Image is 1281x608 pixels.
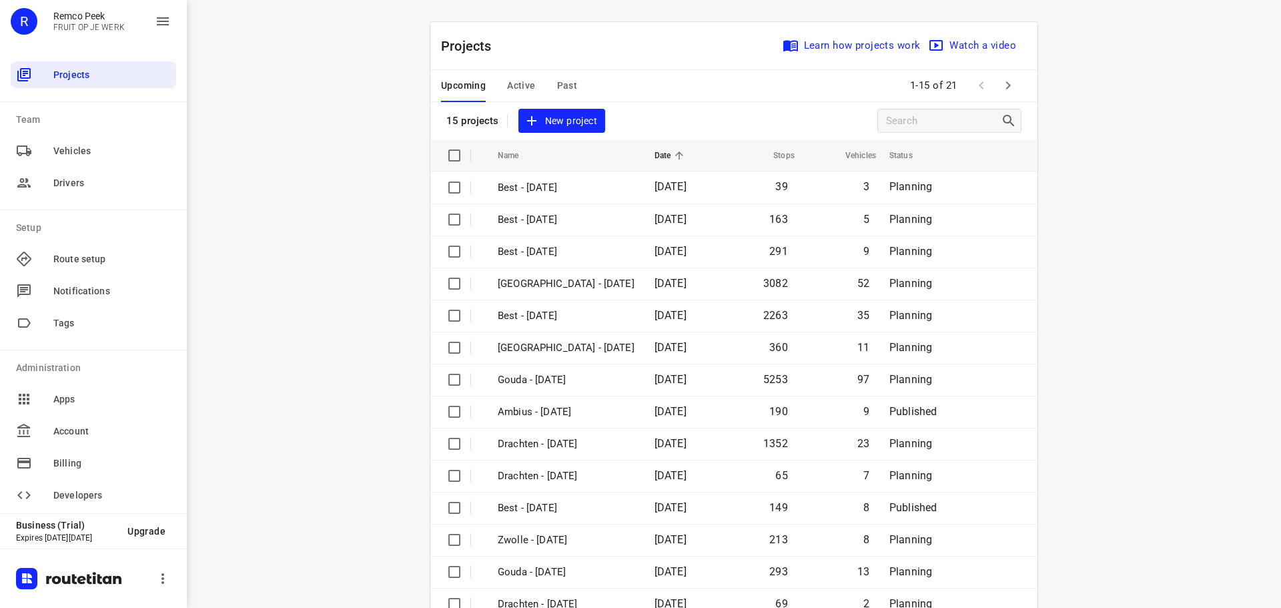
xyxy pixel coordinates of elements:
p: Best - Friday [498,501,634,516]
p: Remco Peek [53,11,125,21]
span: Status [889,147,930,164]
span: 13 [857,565,869,578]
p: Zwolle - Monday [498,276,634,292]
p: Ambius - Monday [498,404,634,420]
span: Vehicles [53,144,171,158]
p: Best - Monday [498,308,634,324]
p: Drachten - Monday [498,436,634,452]
button: Upgrade [117,519,176,543]
span: [DATE] [655,309,687,322]
span: 291 [769,245,788,258]
div: Notifications [11,278,176,304]
span: Next Page [995,72,1021,99]
div: R [11,8,37,35]
p: Gouda - Friday [498,565,634,580]
p: Antwerpen - Monday [498,340,634,356]
span: Projects [53,68,171,82]
span: Date [655,147,689,164]
span: Previous Page [968,72,995,99]
span: [DATE] [655,469,687,482]
p: FRUIT OP JE WERK [53,23,125,32]
span: 3082 [763,277,788,290]
span: Billing [53,457,171,471]
span: Planning [889,309,932,322]
span: [DATE] [655,501,687,514]
span: Planning [889,469,932,482]
span: 8 [863,501,869,514]
span: [DATE] [655,180,687,193]
div: Billing [11,450,176,477]
span: 8 [863,533,869,546]
p: Business (Trial) [16,520,117,531]
span: 9 [863,245,869,258]
span: Past [557,77,578,94]
span: [DATE] [655,405,687,418]
p: Team [16,113,176,127]
span: [DATE] [655,373,687,386]
span: 3 [863,180,869,193]
span: Planning [889,180,932,193]
p: Best - Thursday [498,212,634,228]
span: Planning [889,533,932,546]
span: Apps [53,392,171,406]
span: Route setup [53,252,171,266]
span: Planning [889,565,932,578]
p: Administration [16,361,176,375]
span: Drivers [53,176,171,190]
span: 360 [769,341,788,354]
span: 39 [775,180,787,193]
span: Published [889,501,937,514]
div: Route setup [11,246,176,272]
span: [DATE] [655,533,687,546]
span: Planning [889,437,932,450]
div: Drivers [11,170,176,196]
span: 5253 [763,373,788,386]
span: Planning [889,245,932,258]
p: Best - Tuesday [498,244,634,260]
p: Drachten - Friday [498,469,634,484]
span: Planning [889,341,932,354]
div: Developers [11,482,176,509]
span: Developers [53,489,171,503]
span: Tags [53,316,171,330]
span: [DATE] [655,341,687,354]
span: 7 [863,469,869,482]
span: 149 [769,501,788,514]
span: Active [507,77,535,94]
span: Planning [889,373,932,386]
span: [DATE] [655,245,687,258]
span: 190 [769,405,788,418]
span: Stops [756,147,795,164]
span: [DATE] [655,277,687,290]
span: 5 [863,213,869,226]
div: Tags [11,310,176,336]
p: Zwolle - Friday [498,533,634,548]
span: Planning [889,277,932,290]
p: Best - Friday [498,180,634,196]
p: Expires [DATE][DATE] [16,533,117,543]
button: New project [518,109,605,133]
span: 293 [769,565,788,578]
p: Gouda - Monday [498,372,634,388]
div: Projects [11,61,176,88]
span: Published [889,405,937,418]
span: [DATE] [655,213,687,226]
p: 15 projects [446,115,499,127]
div: Account [11,418,176,444]
div: Vehicles [11,137,176,164]
span: 1-15 of 21 [905,71,963,100]
span: 11 [857,341,869,354]
span: 23 [857,437,869,450]
span: Planning [889,213,932,226]
span: 65 [775,469,787,482]
span: 163 [769,213,788,226]
span: [DATE] [655,565,687,578]
span: 213 [769,533,788,546]
div: Apps [11,386,176,412]
span: Notifications [53,284,171,298]
span: Upcoming [441,77,486,94]
span: 2263 [763,309,788,322]
p: Setup [16,221,176,235]
p: Projects [441,36,502,56]
div: Search [1001,113,1021,129]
